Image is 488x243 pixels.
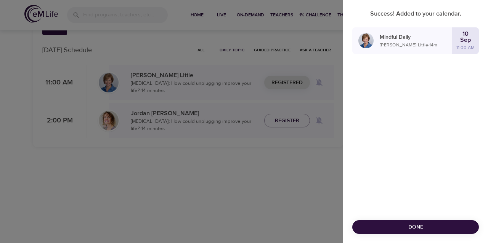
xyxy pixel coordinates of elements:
[352,220,479,234] button: Done
[358,222,473,232] span: Done
[352,9,479,18] p: Success! Added to your calendar.
[460,37,471,43] p: Sep
[380,33,452,41] p: Mindful Daily
[358,33,374,48] img: Kerry_Little_Headshot_min.jpg
[462,31,469,37] p: 10
[456,44,475,51] p: 11:00 AM
[380,41,452,48] p: [PERSON_NAME] Little · 14 m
